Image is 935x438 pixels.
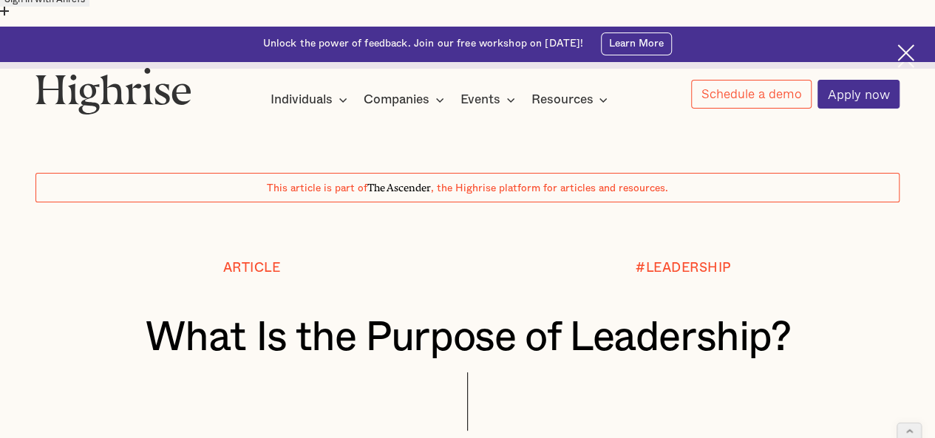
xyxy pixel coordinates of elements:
[271,91,352,109] div: Individuals
[817,80,900,109] a: Apply now
[460,91,520,109] div: Events
[35,67,191,114] img: Highrise logo
[601,32,673,55] a: Learn More
[263,37,584,51] div: Unlock the power of feedback. Join our free workshop on [DATE]!
[531,91,612,109] div: Resources
[431,183,668,194] span: , the Highrise platform for articles and resources.
[267,183,367,194] span: This article is part of
[364,91,429,109] div: Companies
[72,315,863,361] h1: What Is the Purpose of Leadership?
[367,179,431,192] span: The Ascender
[460,91,500,109] div: Events
[531,91,593,109] div: Resources
[897,44,914,61] img: Cross icon
[364,91,449,109] div: Companies
[691,80,812,109] a: Schedule a demo
[271,91,333,109] div: Individuals
[636,261,732,276] div: #LEADERSHIP
[223,261,281,276] div: Article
